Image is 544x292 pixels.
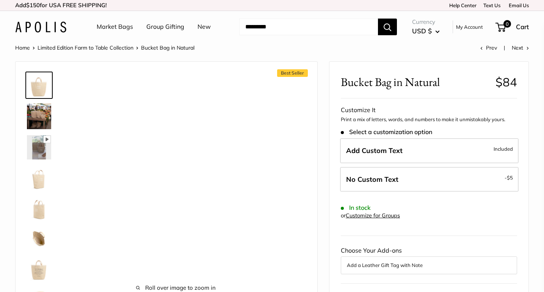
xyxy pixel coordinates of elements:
[277,69,308,77] span: Best Seller
[27,166,51,190] img: Bucket Bag in Natural
[506,2,529,8] a: Email Us
[25,255,53,282] a: Bucket Bag in Natural
[341,116,517,123] p: Print a mix of letters, words, and numbers to make it unmistakably yours.
[341,105,517,116] div: Customize It
[347,261,511,270] button: Add a Leather Gift Tag with Note
[341,211,400,221] div: or
[25,72,53,99] a: Bucket Bag in Natural
[340,138,519,163] label: Add Custom Text
[412,17,440,27] span: Currency
[38,44,133,51] a: Limited Edition Farm to Table Collection
[346,212,400,219] a: Customize for Groups
[27,226,51,250] img: Bucket Bag in Natural
[412,25,440,37] button: USD $
[507,175,513,181] span: $5
[340,167,519,192] label: Leave Blank
[25,194,53,222] a: Bucket Bag in Natural
[25,225,53,252] a: Bucket Bag in Natural
[27,196,51,220] img: Bucket Bag in Natural
[27,256,51,281] img: Bucket Bag in Natural
[97,21,133,33] a: Market Bags
[480,44,497,51] a: Prev
[378,19,397,35] button: Search
[456,22,483,31] a: My Account
[15,43,194,53] nav: Breadcrumb
[512,44,529,51] a: Next
[25,102,53,131] a: Bucket Bag in Natural
[146,21,184,33] a: Group Gifting
[505,173,513,182] span: -
[198,21,211,33] a: New
[516,23,529,31] span: Cart
[483,2,500,8] a: Text Us
[27,135,51,159] img: Bucket Bag in Natural
[341,245,517,274] div: Choose Your Add-ons
[503,20,511,28] span: 0
[341,128,432,136] span: Select a customization option
[27,73,51,97] img: Bucket Bag in Natural
[25,134,53,161] a: Bucket Bag in Natural
[141,44,194,51] span: Bucket Bag in Natural
[27,103,51,129] img: Bucket Bag in Natural
[15,44,30,51] a: Home
[341,75,490,89] span: Bucket Bag in Natural
[412,27,432,35] span: USD $
[495,75,517,89] span: $84
[494,144,513,153] span: Included
[15,22,66,33] img: Apolis
[26,2,40,9] span: $150
[239,19,378,35] input: Search...
[447,2,477,8] a: Help Center
[341,204,371,211] span: In stock
[346,175,398,184] span: No Custom Text
[25,164,53,191] a: Bucket Bag in Natural
[346,146,403,155] span: Add Custom Text
[496,21,529,33] a: 0 Cart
